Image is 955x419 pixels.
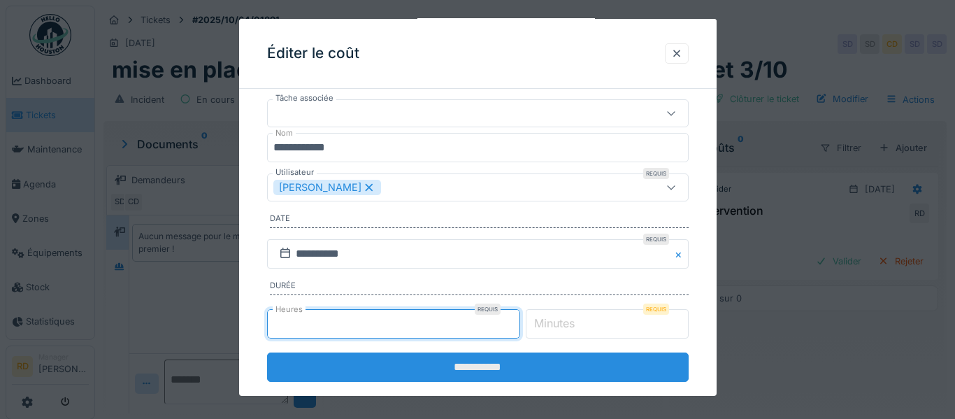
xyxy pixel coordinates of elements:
[273,166,317,178] label: Utilisateur
[273,304,306,315] label: Heures
[643,168,669,179] div: Requis
[643,234,669,245] div: Requis
[673,239,689,269] button: Close
[273,92,336,104] label: Tâche associée
[270,213,689,228] label: Date
[267,45,359,62] h3: Éditer le coût
[270,280,689,295] label: Durée
[531,315,577,332] label: Minutes
[273,127,296,139] label: Nom
[475,304,501,315] div: Requis
[643,304,669,315] div: Requis
[273,180,381,195] div: [PERSON_NAME]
